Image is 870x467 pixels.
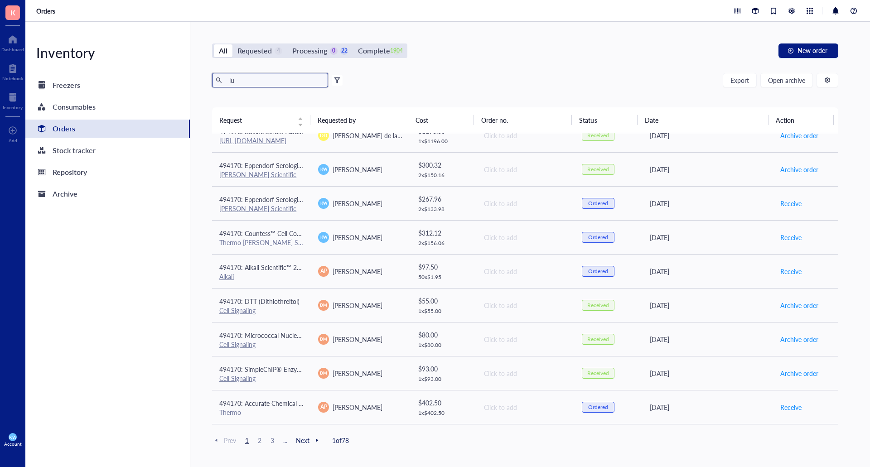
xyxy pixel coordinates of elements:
[418,398,469,408] div: $ 402.50
[3,105,23,110] div: Inventory
[780,164,818,174] span: Archive order
[219,238,304,246] div: Thermo [PERSON_NAME] Scientific
[650,402,765,412] div: [DATE]
[588,404,608,411] div: Ordered
[780,230,802,245] button: Receive
[588,234,608,241] div: Ordered
[418,240,469,247] div: 2 x $ 156.06
[219,115,292,125] span: Request
[723,73,757,87] button: Export
[780,298,819,313] button: Archive order
[484,402,567,412] div: Click to add
[780,198,802,208] span: Receive
[219,340,256,349] a: Cell Signaling
[484,266,567,276] div: Click to add
[588,268,608,275] div: Ordered
[53,122,75,135] div: Orders
[254,436,265,444] span: 2
[219,229,359,238] span: 494170: Countess™ Cell Counting Chamber Slides
[25,185,190,203] a: Archive
[484,300,567,310] div: Click to add
[780,264,802,279] button: Receive
[219,136,286,145] a: [URL][DOMAIN_NAME]
[9,138,17,143] div: Add
[219,204,296,213] a: [PERSON_NAME] Scientific
[275,47,282,55] div: 4
[212,436,236,444] span: Prev
[212,107,310,133] th: Request
[333,233,382,242] span: [PERSON_NAME]
[219,272,234,281] a: Alkali
[2,76,23,81] div: Notebook
[340,47,348,55] div: 22
[587,132,609,139] div: Received
[476,118,575,152] td: Click to add
[53,188,77,200] div: Archive
[638,107,768,133] th: Date
[25,163,190,181] a: Repository
[418,194,469,204] div: $ 267.96
[333,199,382,208] span: [PERSON_NAME]
[476,322,575,356] td: Click to add
[484,130,567,140] div: Click to add
[320,336,327,342] span: DM
[418,296,469,306] div: $ 55.00
[242,436,252,444] span: 1
[320,302,327,308] span: DM
[768,107,834,133] th: Action
[320,166,327,173] span: KW
[53,101,96,113] div: Consumables
[476,288,575,322] td: Click to add
[650,164,765,174] div: [DATE]
[219,408,304,416] div: Thermo
[418,138,469,145] div: 1 x $ 1196.00
[780,266,802,276] span: Receive
[25,76,190,94] a: Freezers
[219,306,256,315] a: Cell Signaling
[408,107,474,133] th: Cost
[292,44,327,57] div: Processing
[418,342,469,349] div: 1 x $ 80.00
[588,200,608,207] div: Ordered
[476,390,575,424] td: Click to add
[1,32,24,52] a: Dashboard
[418,274,469,281] div: 50 x $ 1.95
[418,262,469,272] div: $ 97.50
[212,43,407,58] div: segmented control
[572,107,637,133] th: Status
[418,330,469,340] div: $ 80.00
[780,402,802,412] span: Receive
[320,234,327,241] span: KW
[650,198,765,208] div: [DATE]
[418,228,469,238] div: $ 312.12
[53,166,87,178] div: Repository
[780,196,802,211] button: Receive
[219,44,227,57] div: All
[780,128,819,143] button: Archive order
[476,220,575,254] td: Click to add
[780,332,819,347] button: Archive order
[587,336,609,343] div: Received
[219,170,296,179] a: [PERSON_NAME] Scientific
[768,77,805,84] span: Open archive
[650,130,765,140] div: [DATE]
[650,266,765,276] div: [DATE]
[219,399,417,408] span: 494170: Accurate Chemical AquaClean, Microbiocidal Additive, 250mL
[25,98,190,116] a: Consumables
[25,120,190,138] a: Orders
[219,374,256,383] a: Cell Signaling
[333,267,382,276] span: [PERSON_NAME]
[358,44,390,57] div: Complete
[3,90,23,110] a: Inventory
[587,370,609,377] div: Received
[333,131,449,140] span: [PERSON_NAME] de la [PERSON_NAME]
[587,302,609,309] div: Received
[780,130,818,140] span: Archive order
[418,160,469,170] div: $ 300.32
[418,206,469,213] div: 2 x $ 133.98
[760,73,813,87] button: Open archive
[280,436,290,444] span: ...
[332,436,349,444] span: 1 of 78
[333,403,382,412] span: [PERSON_NAME]
[219,365,379,374] span: 494170: SimpleChIP® Enzymatic Cell Lysis Buffers A & B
